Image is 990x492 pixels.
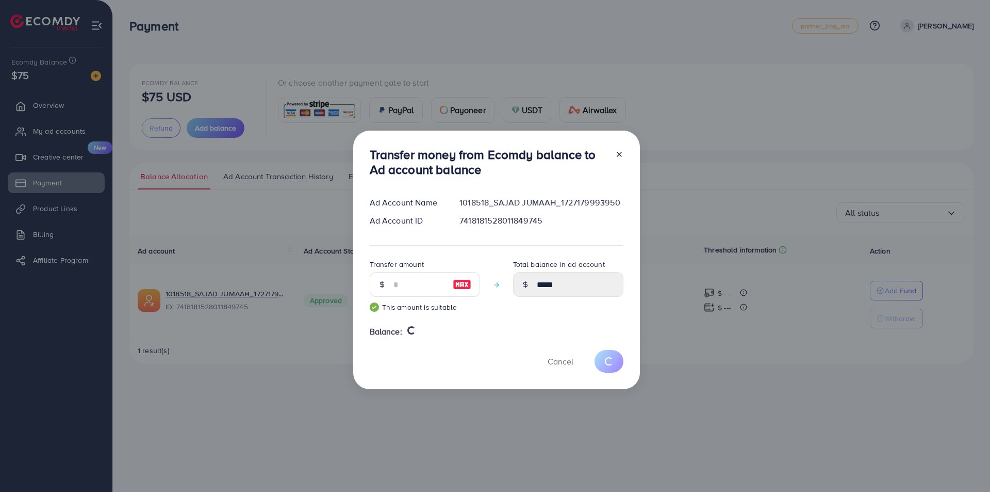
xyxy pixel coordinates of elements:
h3: Transfer money from Ecomdy balance to Ad account balance [370,147,607,177]
iframe: Chat [946,446,982,484]
img: guide [370,303,379,312]
div: 1018518_SAJAD JUMAAH_1727179993950 [451,197,631,209]
div: 7418181528011849745 [451,215,631,227]
div: Ad Account ID [361,215,452,227]
small: This amount is suitable [370,302,480,312]
span: Cancel [548,356,573,367]
button: Cancel [535,350,586,372]
div: Ad Account Name [361,197,452,209]
label: Total balance in ad account [513,259,605,269]
img: image [453,278,471,291]
span: Balance: [370,326,402,338]
label: Transfer amount [370,259,424,269]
